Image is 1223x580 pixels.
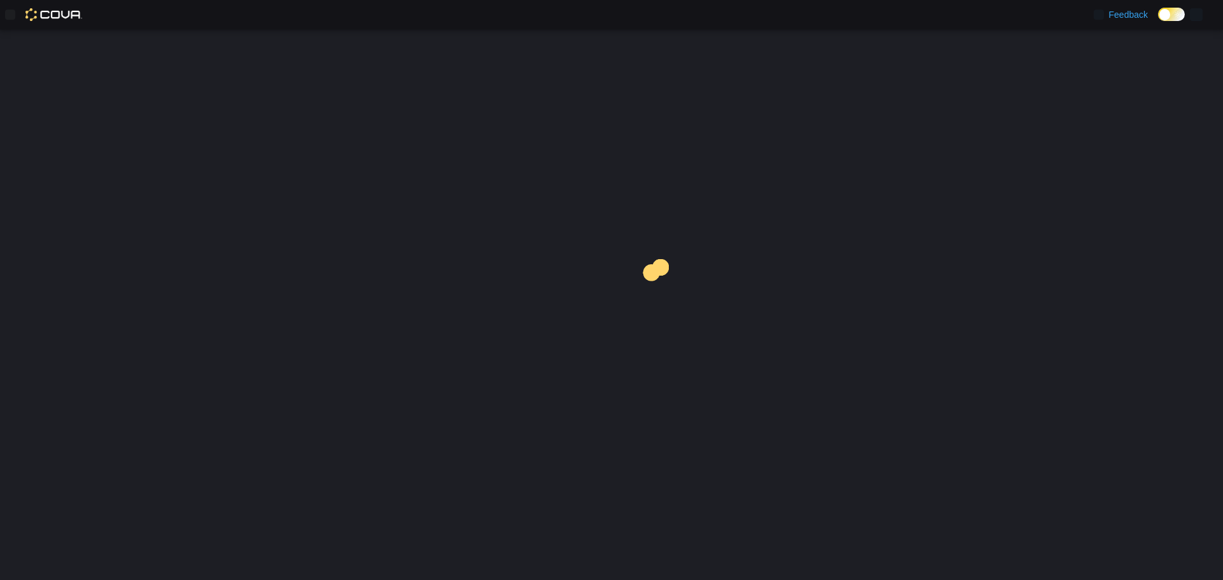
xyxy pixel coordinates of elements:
span: Dark Mode [1158,21,1159,22]
span: Feedback [1109,8,1148,21]
img: Cova [25,8,82,21]
input: Dark Mode [1158,8,1185,21]
a: Feedback [1089,2,1153,27]
img: cova-loader [611,250,707,345]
